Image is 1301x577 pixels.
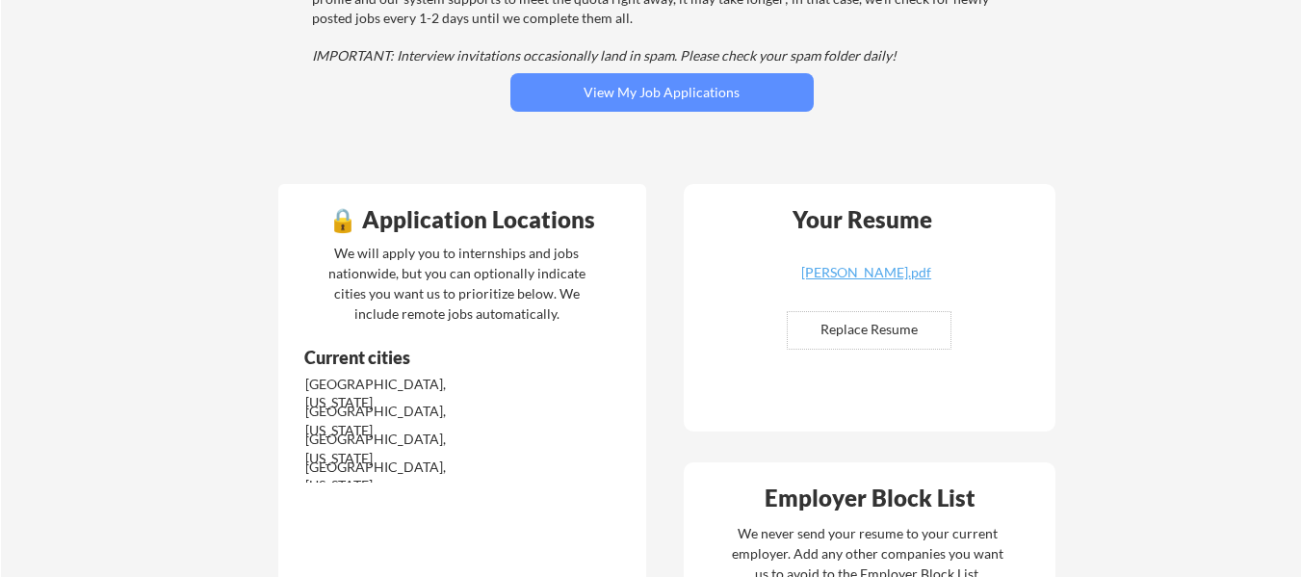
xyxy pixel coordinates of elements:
div: Current cities [304,349,571,366]
button: View My Job Applications [510,73,814,112]
div: [GEOGRAPHIC_DATA], [US_STATE] [305,430,508,467]
div: Your Resume [768,208,958,231]
div: We will apply you to internships and jobs nationwide, but you can optionally indicate cities you ... [325,243,589,324]
div: [GEOGRAPHIC_DATA], [US_STATE] [305,375,508,412]
div: [GEOGRAPHIC_DATA], [US_STATE] [305,458,508,495]
div: [PERSON_NAME].pdf [752,266,981,279]
div: 🔒 Application Locations [283,208,641,231]
div: Employer Block List [691,486,1050,510]
div: [GEOGRAPHIC_DATA], [US_STATE] [305,402,508,439]
a: [PERSON_NAME].pdf [752,266,981,296]
em: IMPORTANT: Interview invitations occasionally land in spam. Please check your spam folder daily! [312,47,897,64]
